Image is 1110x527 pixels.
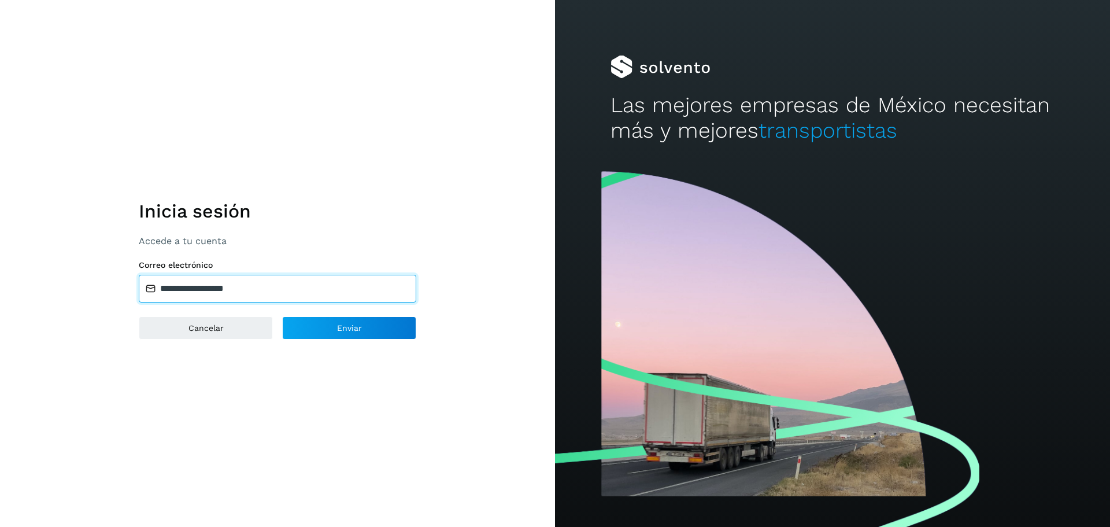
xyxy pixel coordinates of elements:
span: Cancelar [188,324,224,332]
label: Correo electrónico [139,260,416,270]
h2: Las mejores empresas de México necesitan más y mejores [610,93,1054,144]
span: transportistas [758,118,897,143]
p: Accede a tu cuenta [139,235,416,246]
button: Cancelar [139,316,273,340]
span: Enviar [337,324,362,332]
h1: Inicia sesión [139,200,416,222]
button: Enviar [282,316,416,340]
